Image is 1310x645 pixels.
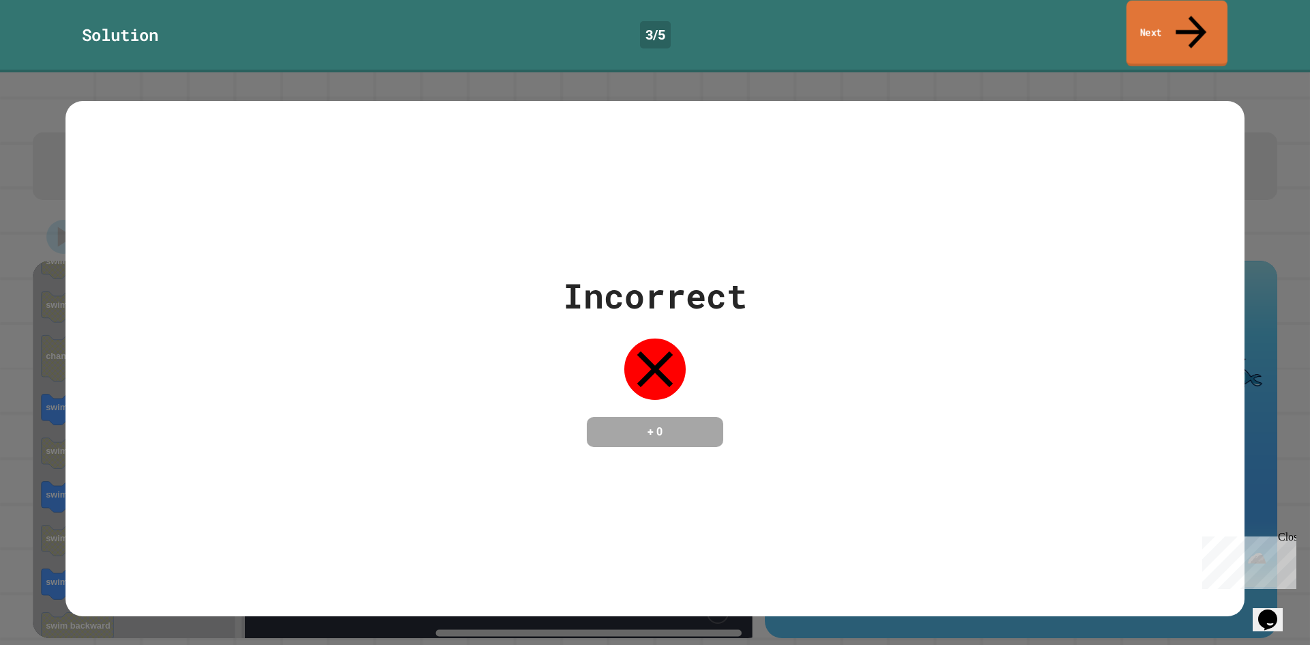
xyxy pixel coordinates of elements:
div: 3 / 5 [640,21,671,48]
div: Chat with us now!Close [5,5,94,87]
iframe: chat widget [1197,531,1296,589]
h4: + 0 [600,424,710,440]
div: Solution [82,23,158,47]
div: Incorrect [563,270,747,321]
iframe: chat widget [1253,590,1296,631]
a: Next [1126,1,1227,67]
